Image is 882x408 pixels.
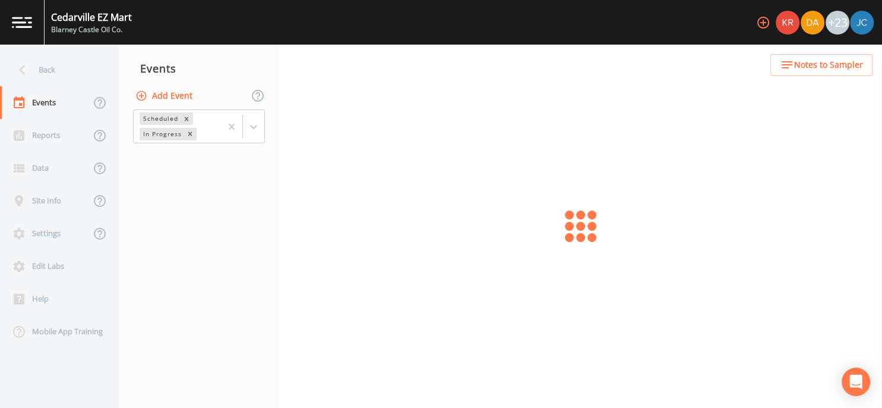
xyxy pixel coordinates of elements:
span: Notes to Sampler [794,58,863,73]
div: Remove In Progress [184,128,197,140]
div: In Progress [140,128,184,140]
div: Blarney Castle Oil Co. [51,24,132,35]
img: logo [12,17,32,28]
img: e87f1c0e44c1658d59337c30f0e43455 [801,11,824,34]
button: Notes to Sampler [770,54,872,76]
button: Add Event [133,85,197,107]
img: fbe59c36bb819e2f7c15c5b4b299f17d [850,11,874,34]
div: +23 [826,11,849,34]
div: Remove Scheduled [180,112,193,125]
div: David A Olpere [800,11,825,34]
div: Kristine Romanik [775,11,800,34]
div: Scheduled [140,112,180,125]
div: Events [119,54,279,83]
div: Open Intercom Messenger [842,368,870,396]
div: Cedarville EZ Mart [51,10,132,24]
img: 9a4c6f9530af67ee54a4b0b5594f06ff [776,11,799,34]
